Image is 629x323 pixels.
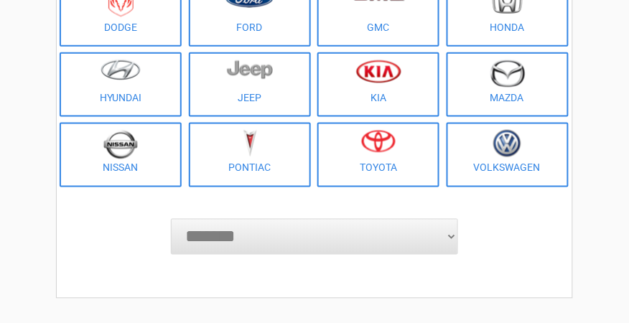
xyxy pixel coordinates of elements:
[189,52,311,117] a: Jeep
[101,60,141,80] img: hyundai
[356,60,401,83] img: kia
[490,60,526,88] img: mazda
[60,52,182,117] a: Hyundai
[227,60,273,80] img: jeep
[103,130,138,159] img: nissan
[317,52,439,117] a: Kia
[243,130,257,157] img: pontiac
[493,130,521,158] img: volkswagen
[60,123,182,187] a: Nissan
[361,130,396,153] img: toyota
[447,52,569,117] a: Mazda
[447,123,569,187] a: Volkswagen
[189,123,311,187] a: Pontiac
[317,123,439,187] a: Toyota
